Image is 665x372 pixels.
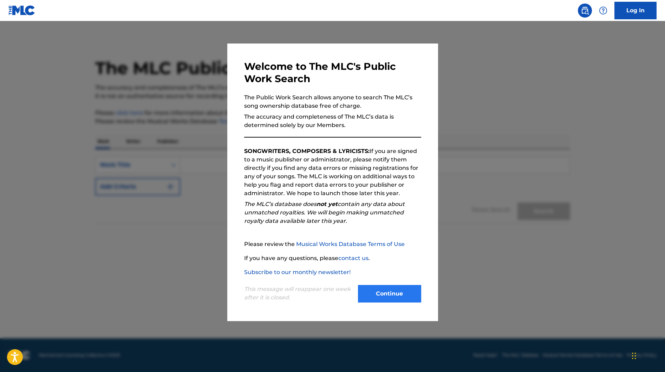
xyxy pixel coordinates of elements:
p: Please review the [244,240,421,248]
div: Drag [632,345,636,366]
img: MLC Logo [8,5,35,15]
a: contact us [338,255,369,261]
a: Musical Works Database Terms of Use [296,241,405,247]
button: Continue [358,285,421,303]
iframe: Chat Widget [630,338,665,372]
a: Public Search [578,4,592,18]
p: The accuracy and completeness of The MLC’s data is determined solely by our Members. [244,113,421,129]
h3: Welcome to The MLC's Public Work Search [244,60,421,85]
div: Help [596,4,610,18]
img: search [581,6,589,15]
a: Subscribe to our monthly newsletter! [244,269,351,275]
p: This message will reappear one week after it is closed. [244,285,354,302]
a: Log In [614,2,657,19]
em: The MLC’s database does contain any data about unmatched royalties. We will begin making unmatche... [244,201,405,224]
img: help [599,6,607,15]
strong: SONGWRITERS, COMPOSERS & LYRICISTS: [244,148,370,154]
p: The Public Work Search allows anyone to search The MLC’s song ownership database free of charge. [244,93,421,110]
p: If you have any questions, please . [244,254,421,263]
p: If you are signed to a music publisher or administrator, please notify them directly if you find ... [244,147,421,198]
strong: not yet [317,201,338,207]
